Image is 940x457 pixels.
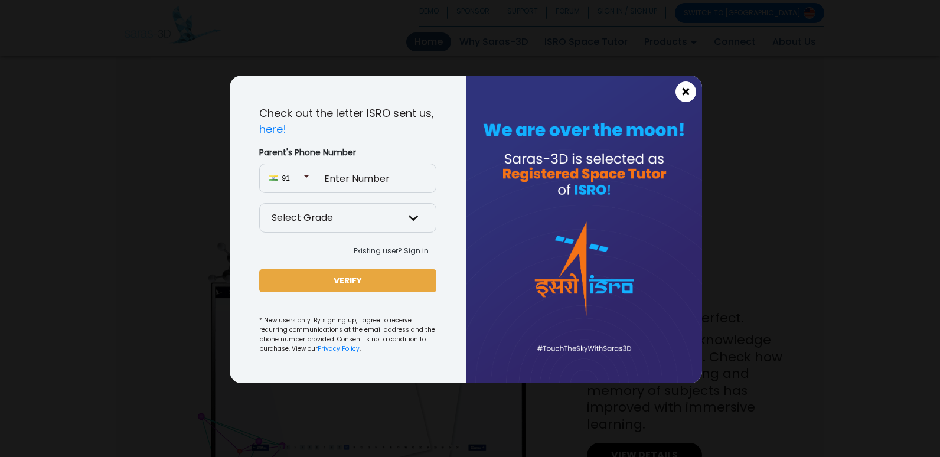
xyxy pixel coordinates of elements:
[312,164,436,193] input: Enter Number
[675,81,696,102] button: Close
[259,122,286,136] a: here!
[259,269,436,292] button: VERIFY
[318,344,360,353] a: Privacy Policy
[282,173,303,184] span: 91
[259,316,436,354] small: * New users only. By signing up, I agree to receive recurring communications at the email address...
[346,242,436,260] button: Existing user? Sign in
[681,84,691,100] span: ×
[259,105,436,137] p: Check out the letter ISRO sent us,
[259,146,436,159] label: Parent's Phone Number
